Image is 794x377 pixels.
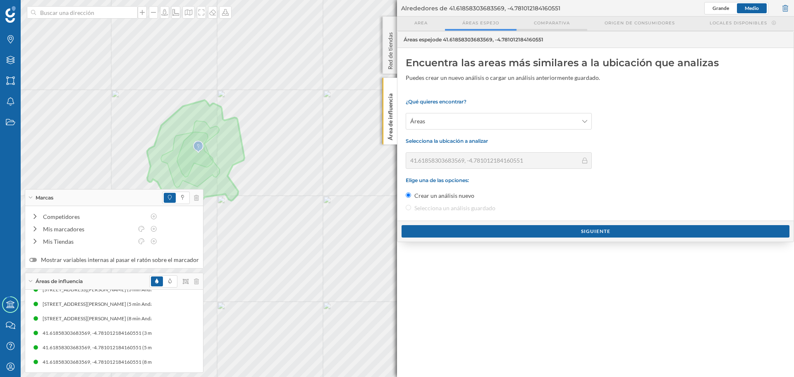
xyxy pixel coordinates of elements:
p: Elige una de las opciones: [406,177,785,183]
p: Red de tiendas [386,29,395,70]
p: Selecciona la ubicación a analizar [406,138,785,144]
span: 41.61858303683569, -4.781012184160551 [443,36,543,43]
label: Crear un análisis nuevo [414,192,474,200]
div: Mis Tiendas [43,237,133,246]
div: [STREET_ADDRESS][PERSON_NAME] (3 min Andando) [43,286,167,294]
img: Geoblink Logo [5,6,16,23]
p: ¿Qué quieres encontrar? [406,98,785,105]
div: [STREET_ADDRESS][PERSON_NAME] (5 min Andando) [43,300,167,308]
span: Area [414,20,428,26]
div: 41.61858303683569, -4.781012184160551 (8 min Andando) [43,358,183,366]
div: Mis marcadores [43,225,133,233]
span: Alrededores de 41.61858303683569, -4.781012184160551 [401,4,560,12]
span: Áreas espejo [404,36,543,43]
div: 41.61858303683569, -4.781012184160551 (3 min Andando) [43,329,183,337]
span: de [435,36,442,43]
div: Competidores [43,212,146,221]
div: Encuentra las areas más similares a la ubicación que analizas [406,56,785,70]
div: Puedes crear un nuevo análisis o cargar un análisis anteriormente guardado. [406,74,621,82]
div: 41.61858303683569, -4.781012184160551 (5 min Andando) [43,343,183,352]
span: Marcas [36,194,53,202]
span: Comparativa [534,20,570,26]
span: Grande [713,5,729,11]
span: Medio [745,5,759,11]
span: 41.61858303683569, -4.781012184160551 [410,156,523,165]
div: [STREET_ADDRESS][PERSON_NAME] (8 min Andando) [43,315,167,323]
span: Áreas de influencia [36,278,83,285]
span: Áreas espejo [462,20,499,26]
span: Áreas [410,117,425,125]
span: Locales disponibles [710,20,767,26]
span: Soporte [17,6,46,13]
p: Área de influencia [386,90,395,140]
span: Origen de consumidores [605,20,675,26]
label: Mostrar variables internas al pasar el ratón sobre el marcador [29,256,199,264]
